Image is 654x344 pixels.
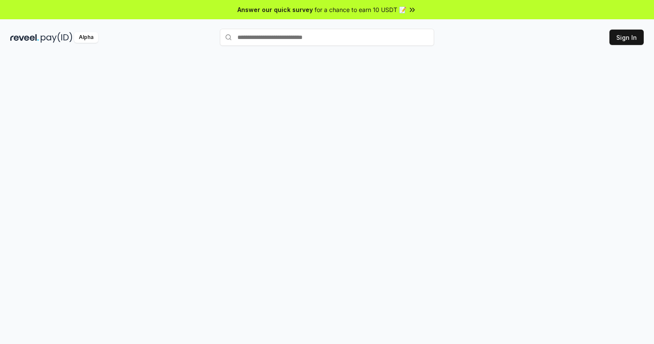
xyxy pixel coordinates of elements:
span: Answer our quick survey [237,5,313,14]
img: pay_id [41,32,72,43]
button: Sign In [609,30,644,45]
span: for a chance to earn 10 USDT 📝 [315,5,406,14]
div: Alpha [74,32,98,43]
img: reveel_dark [10,32,39,43]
